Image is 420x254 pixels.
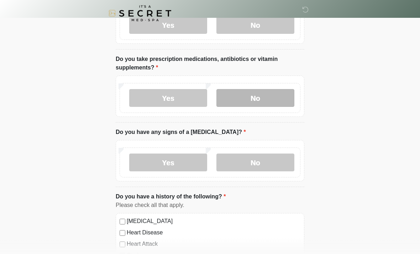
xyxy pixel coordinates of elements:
[129,89,207,107] label: Yes
[116,201,304,210] div: Please check all that apply.
[127,229,300,237] label: Heart Disease
[120,242,125,248] input: Heart Attack
[116,55,304,72] label: Do you take prescription medications, antibiotics or vitamin supplements?
[216,89,294,107] label: No
[127,240,300,249] label: Heart Attack
[120,219,125,225] input: [MEDICAL_DATA]
[127,217,300,226] label: [MEDICAL_DATA]
[216,154,294,172] label: No
[109,5,171,21] img: It's A Secret Med Spa Logo
[120,230,125,236] input: Heart Disease
[116,128,246,137] label: Do you have any signs of a [MEDICAL_DATA]?
[129,154,207,172] label: Yes
[116,193,226,201] label: Do you have a history of the following?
